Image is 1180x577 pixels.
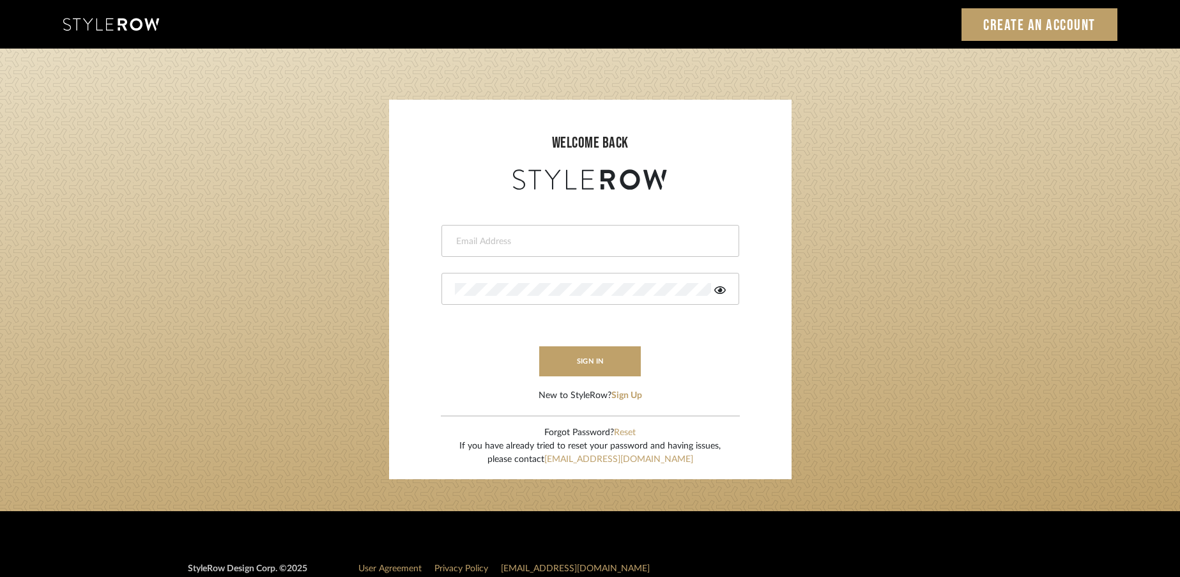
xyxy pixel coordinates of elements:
a: [EMAIL_ADDRESS][DOMAIN_NAME] [501,564,650,573]
a: Create an Account [962,8,1117,41]
div: welcome back [402,132,779,155]
input: Email Address [455,235,723,248]
button: Reset [614,426,636,440]
button: sign in [539,346,641,376]
div: New to StyleRow? [539,389,642,403]
div: Forgot Password? [459,426,721,440]
a: User Agreement [358,564,422,573]
div: If you have already tried to reset your password and having issues, please contact [459,440,721,466]
a: [EMAIL_ADDRESS][DOMAIN_NAME] [544,455,693,464]
button: Sign Up [611,389,642,403]
a: Privacy Policy [434,564,488,573]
